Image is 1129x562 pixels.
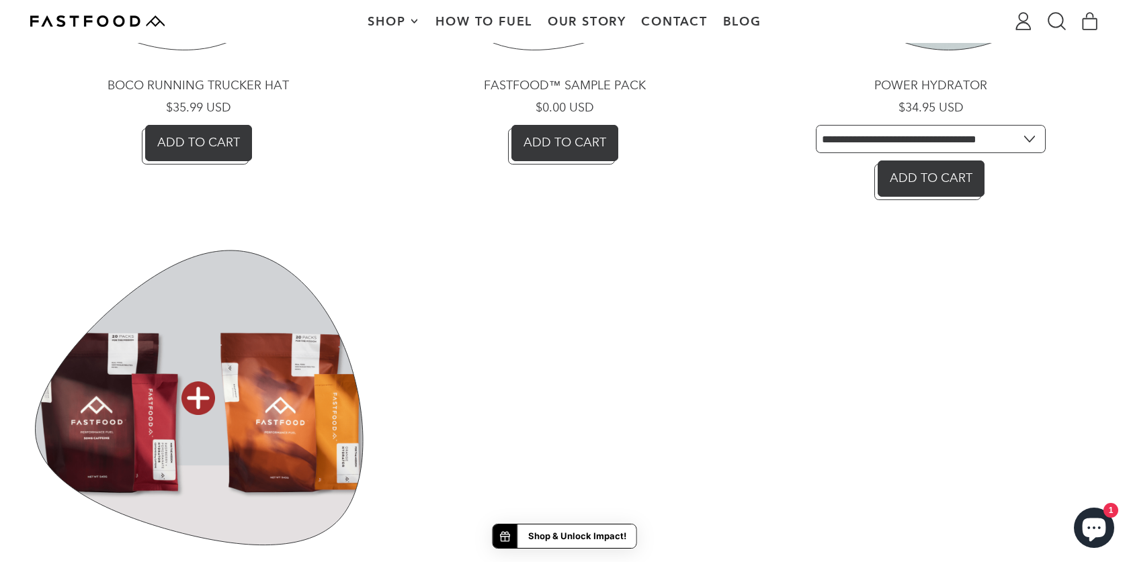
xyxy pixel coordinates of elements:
button: Add to Cart [145,125,252,161]
button: Add to Cart [878,160,985,197]
img: Fastfood [30,15,165,27]
span: Shop [368,15,409,28]
inbox-online-store-chat: Shopify online store chat [1070,508,1118,551]
button: Add to Cart [511,125,618,161]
